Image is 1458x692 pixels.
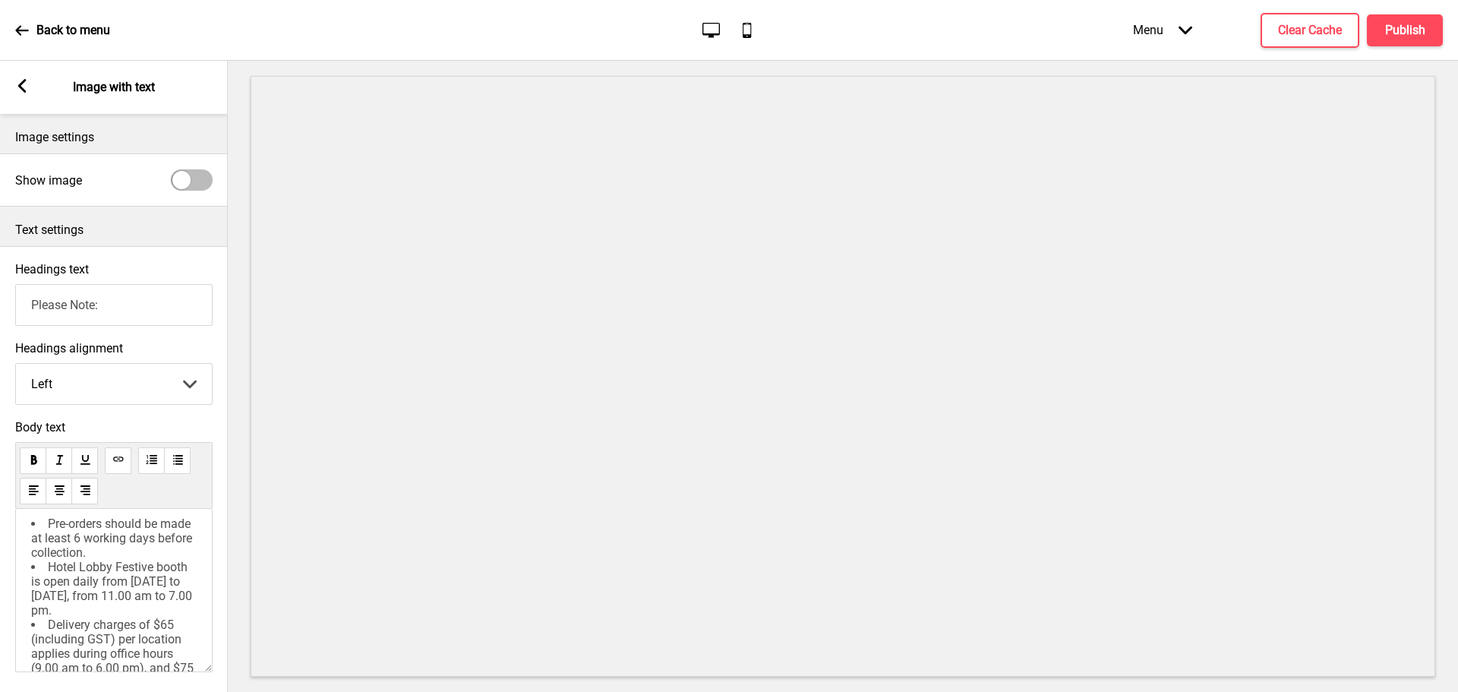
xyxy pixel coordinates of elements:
[15,341,213,355] label: Headings alignment
[46,447,72,474] button: italic
[71,478,98,504] button: alignRight
[15,10,110,51] a: Back to menu
[1367,14,1443,46] button: Publish
[31,560,195,618] span: Hotel Lobby Festive booth is open daily from [DATE] to [DATE], from 11.00 am to 7.00 pm.
[164,447,191,474] button: unorderedList
[15,173,82,188] label: Show image
[20,478,46,504] button: alignLeft
[1261,13,1359,48] button: Clear Cache
[1385,22,1425,39] h4: Publish
[71,447,98,474] button: underline
[73,79,155,96] p: Image with text
[15,129,213,146] p: Image settings
[15,262,89,276] label: Headings text
[46,478,72,504] button: alignCenter
[15,420,213,434] span: Body text
[138,447,165,474] button: orderedList
[15,222,213,239] p: Text settings
[36,22,110,39] p: Back to menu
[20,447,46,474] button: bold
[1278,22,1342,39] h4: Clear Cache
[31,517,195,560] span: Pre-orders should be made at least 6 working days before collection.
[1118,8,1207,52] div: Menu
[105,447,131,474] button: link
